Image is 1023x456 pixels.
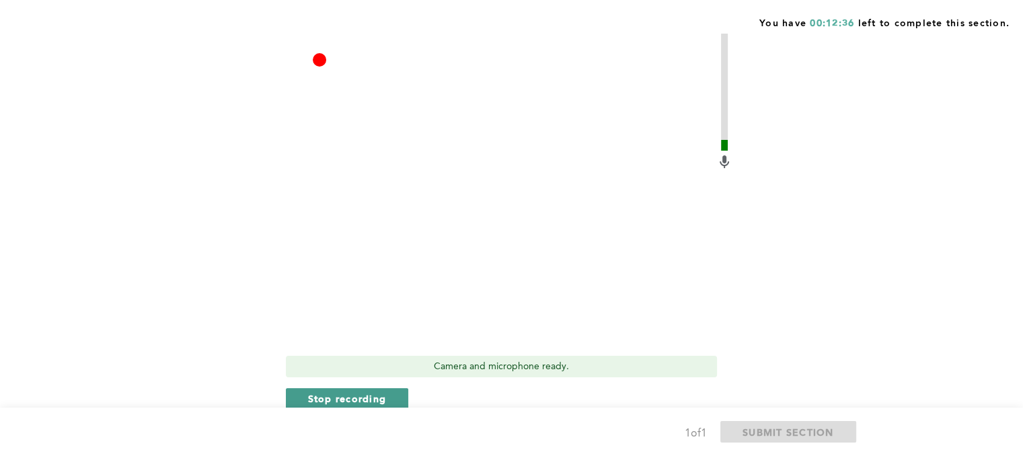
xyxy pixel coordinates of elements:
button: SUBMIT SECTION [720,421,856,443]
button: Stop recording [286,388,409,410]
div: 1 of 1 [685,424,707,443]
span: SUBMIT SECTION [743,426,834,439]
span: Stop recording [308,392,387,405]
div: Camera and microphone ready. [286,356,717,377]
span: 00:12:36 [810,19,854,28]
span: You have left to complete this section. [759,13,1010,30]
